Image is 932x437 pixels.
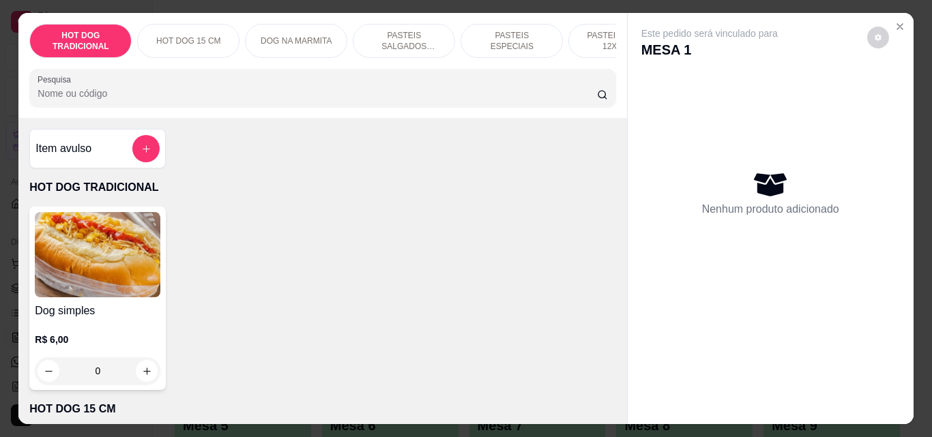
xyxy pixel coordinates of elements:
h4: Dog simples [35,303,160,319]
h4: Item avulso [35,140,91,157]
p: PASTEIS SALGADOS 12X20cm [364,30,443,52]
p: PASTEIS ESPECIAIS [472,30,551,52]
p: DOG NA MARMITA [261,35,332,46]
p: HOT DOG TRADICIONAL [29,179,615,196]
p: HOT DOG TRADICIONAL [41,30,120,52]
button: decrease-product-quantity [38,360,59,382]
p: PASTEIS DOCES 12X20cm [580,30,659,52]
p: Nenhum produto adicionado [702,201,839,217]
input: Pesquisa [38,87,597,100]
button: increase-product-quantity [136,360,158,382]
label: Pesquisa [38,74,76,85]
button: Close [889,16,911,37]
p: HOT DOG 15 CM [156,35,220,46]
p: MESA 1 [641,40,778,59]
p: Este pedido será vinculado para [641,27,778,40]
img: product-image [35,212,160,297]
p: HOT DOG 15 CM [29,401,615,417]
button: decrease-product-quantity [867,27,889,48]
p: R$ 6,00 [35,333,160,346]
button: add-separate-item [132,135,160,162]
